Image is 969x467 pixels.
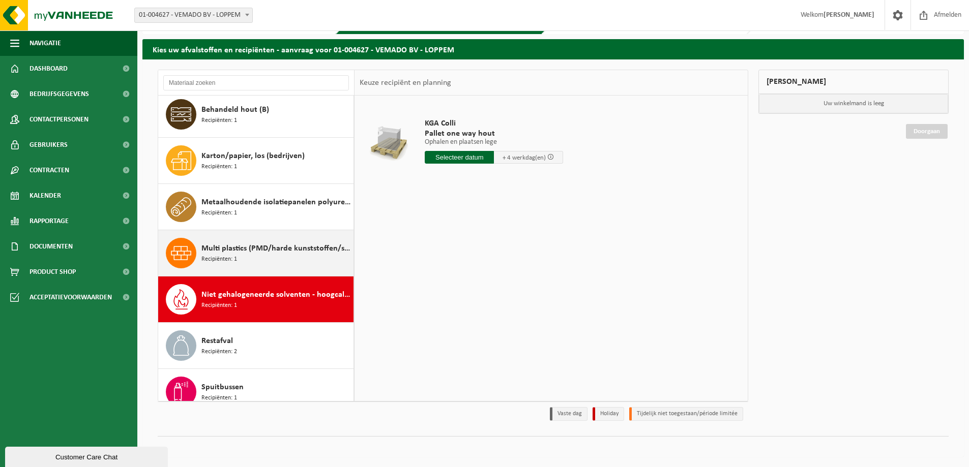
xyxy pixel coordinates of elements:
span: Rapportage [30,208,69,234]
strong: [PERSON_NAME] [824,11,874,19]
p: Ophalen en plaatsen lege [425,139,563,146]
input: Materiaal zoeken [163,75,349,90]
span: Recipiënten: 1 [201,393,237,403]
span: Bedrijfsgegevens [30,81,89,107]
li: Tijdelijk niet toegestaan/période limitée [629,407,743,421]
div: [PERSON_NAME] [758,70,949,94]
span: Acceptatievoorwaarden [30,285,112,310]
button: Metaalhoudende isolatiepanelen polyurethaan (PU) Recipiënten: 1 [158,184,354,230]
span: Product Shop [30,259,76,285]
span: + 4 werkdag(en) [503,154,546,161]
h2: Kies uw afvalstoffen en recipiënten - aanvraag voor 01-004627 - VEMADO BV - LOPPEM [142,39,964,59]
span: Recipiënten: 2 [201,347,237,357]
button: Niet gehalogeneerde solventen - hoogcalorisch in kleinverpakking Recipiënten: 1 [158,276,354,323]
span: Recipiënten: 1 [201,116,237,126]
div: Keuze recipiënt en planning [355,70,456,96]
li: Vaste dag [550,407,588,421]
span: Gebruikers [30,132,68,158]
span: Kalender [30,183,61,208]
button: Karton/papier, los (bedrijven) Recipiënten: 1 [158,138,354,184]
button: Restafval Recipiënten: 2 [158,323,354,369]
button: Spuitbussen Recipiënten: 1 [158,369,354,415]
iframe: chat widget [5,445,170,467]
span: Restafval [201,335,233,347]
span: Contactpersonen [30,107,89,132]
span: 01-004627 - VEMADO BV - LOPPEM [134,8,253,23]
span: Documenten [30,234,73,259]
span: KGA Colli [425,118,563,129]
input: Selecteer datum [425,151,494,164]
a: Doorgaan [906,124,948,139]
button: Multi plastics (PMD/harde kunststoffen/spanbanden/EPS/folie naturel/folie gemengd) Recipiënten: 1 [158,230,354,276]
span: Navigatie [30,30,61,56]
span: Niet gehalogeneerde solventen - hoogcalorisch in kleinverpakking [201,289,351,301]
span: Behandeld hout (B) [201,104,269,116]
span: Dashboard [30,56,68,81]
li: Holiday [593,407,624,421]
span: Recipiënten: 1 [201,301,237,310]
span: Karton/papier, los (bedrijven) [201,150,305,162]
span: Spuitbussen [201,381,244,393]
span: Contracten [30,158,69,183]
span: Multi plastics (PMD/harde kunststoffen/spanbanden/EPS/folie naturel/folie gemengd) [201,242,351,255]
span: Recipiënten: 1 [201,162,237,172]
span: Pallet one way hout [425,129,563,139]
p: Uw winkelmand is leeg [759,94,948,113]
span: Recipiënten: 1 [201,255,237,264]
span: 01-004627 - VEMADO BV - LOPPEM [135,8,252,22]
button: Behandeld hout (B) Recipiënten: 1 [158,91,354,138]
span: Recipiënten: 1 [201,208,237,218]
span: Metaalhoudende isolatiepanelen polyurethaan (PU) [201,196,351,208]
